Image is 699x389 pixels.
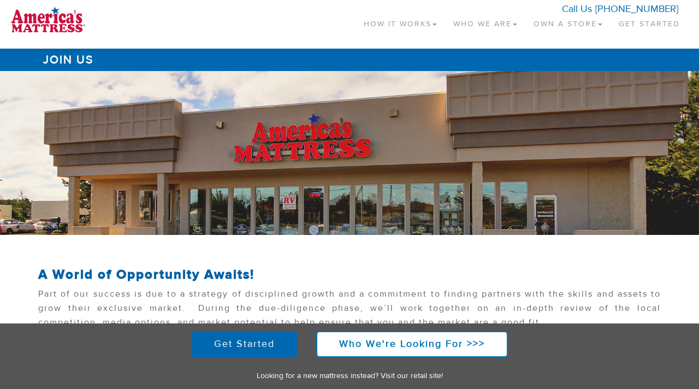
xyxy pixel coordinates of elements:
a: Who We're Looking For >>> [316,331,508,357]
h1: Join Us [38,49,661,71]
img: logo [11,5,85,33]
a: Who We Are [445,5,525,38]
strong: Who We're Looking For >>> [339,338,485,350]
a: Get Started [611,5,688,38]
span: Call Us [562,3,592,15]
a: How It Works [356,5,445,38]
h2: A World of Opportunity Awaits! [38,268,661,282]
p: Part of our success is due to a strategy of disciplined growth and a commitment to finding partne... [38,287,661,335]
a: Get Started [191,331,298,357]
a: Own a Store [525,5,611,38]
a: Looking for a new mattress instead? Visit our retail site! [257,371,443,381]
a: [PHONE_NUMBER] [595,3,678,15]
